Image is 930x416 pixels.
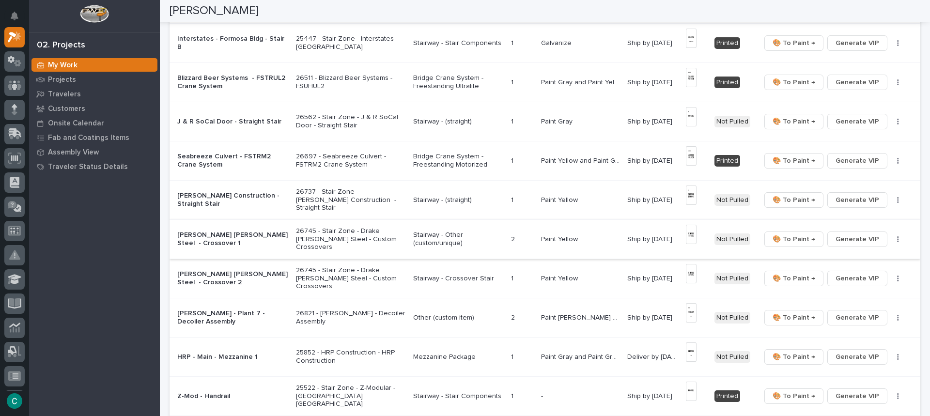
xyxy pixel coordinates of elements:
p: Ship by [DATE] [627,155,674,165]
span: 🎨 To Paint → [773,37,815,49]
button: Notifications [4,6,25,26]
span: 🎨 To Paint → [773,312,815,324]
p: Paint Yellow [541,194,580,204]
div: Not Pulled [714,312,750,324]
p: Galvanize [541,37,573,47]
p: Ship by [DATE] [627,37,674,47]
span: Generate VIP [836,194,879,206]
button: 🎨 To Paint → [764,388,823,404]
img: Workspace Logo [80,5,108,23]
p: 1 [511,77,515,87]
button: Generate VIP [827,271,887,286]
div: Printed [714,155,740,167]
div: Not Pulled [714,351,750,363]
p: Projects [48,76,76,84]
p: J & R SoCal Door - Straight Stair [177,118,288,126]
p: Paint Gray [541,116,574,126]
button: users-avatar [4,391,25,411]
p: 26511 - Blizzard Beer Systems - FSUHUL2 [296,74,406,91]
p: - [541,390,545,401]
span: 🎨 To Paint → [773,351,815,363]
p: Bridge Crane System - Freestanding Motorized [413,153,503,169]
p: Ship by [DATE] [627,116,674,126]
a: Onsite Calendar [29,116,160,130]
span: 🎨 To Paint → [773,77,815,88]
p: Paint Yellow [541,233,580,244]
p: Paint Yellow [541,273,580,283]
div: Printed [714,390,740,402]
p: Deliver by 9/15/25 [627,351,680,361]
p: 25522 - Stair Zone - Z-Modular - [GEOGRAPHIC_DATA] [GEOGRAPHIC_DATA] [296,384,406,408]
button: Generate VIP [827,231,887,247]
p: 26737 - Stair Zone - [PERSON_NAME] Construction - Straight Stair [296,188,406,212]
p: 26821 - [PERSON_NAME] - Decoiler Assembly [296,309,406,326]
p: Z-Mod - Handrail [177,392,288,401]
p: Paint Gray and Paint Green* (custom) [541,351,621,361]
button: 🎨 To Paint → [764,153,823,169]
button: 🎨 To Paint → [764,114,823,129]
tr: J & R SoCal Door - Straight Stair26562 - Stair Zone - J & R SoCal Door - Straight StairStairway -... [170,102,920,141]
span: Generate VIP [836,233,879,245]
p: Ship by [DATE] [627,194,674,204]
button: Generate VIP [827,114,887,129]
p: [PERSON_NAME] [PERSON_NAME] Steel - Crossover 2 [177,270,288,287]
p: My Work [48,61,77,70]
p: Customers [48,105,85,113]
p: 25447 - Stair Zone - Interstates - [GEOGRAPHIC_DATA] [296,35,406,51]
p: Ship by [DATE] [627,312,674,322]
div: Not Pulled [714,116,750,128]
p: Other (custom item) [413,314,503,322]
button: Generate VIP [827,35,887,51]
p: 1 [511,351,515,361]
span: 🎨 To Paint → [773,273,815,284]
p: [PERSON_NAME] - Plant 7 - Decoiler Assembly [177,309,288,326]
a: Traveler Status Details [29,159,160,174]
div: Printed [714,37,740,49]
button: Generate VIP [827,349,887,365]
button: Generate VIP [827,310,887,325]
p: Onsite Calendar [48,119,104,128]
a: Assembly View [29,145,160,159]
p: 1 [511,194,515,204]
tr: Interstates - Formosa Bldg - Stair B25447 - Stair Zone - Interstates - [GEOGRAPHIC_DATA]Stairway ... [170,24,920,63]
p: HRP - Main - Mezzanine 1 [177,353,288,361]
a: My Work [29,58,160,72]
span: 🎨 To Paint → [773,233,815,245]
a: Projects [29,72,160,87]
tr: Blizzard Beer Systems - FSTRUL2 Crane System26511 - Blizzard Beer Systems - FSUHUL2Bridge Crane S... [170,63,920,102]
p: Stairway - (straight) [413,118,503,126]
span: 🎨 To Paint → [773,155,815,167]
p: 1 [511,116,515,126]
button: 🎨 To Paint → [764,35,823,51]
span: Generate VIP [836,273,879,284]
p: Blizzard Beer Systems - FSTRUL2 Crane System [177,74,288,91]
p: Travelers [48,90,81,99]
p: Ship by [DATE] [627,273,674,283]
button: 🎨 To Paint → [764,310,823,325]
p: Ship by [DATE] [627,77,674,87]
button: 🎨 To Paint → [764,349,823,365]
p: Bridge Crane System - Freestanding Ultralite [413,74,503,91]
a: Fab and Coatings Items [29,130,160,145]
span: 🎨 To Paint → [773,194,815,206]
button: Generate VIP [827,75,887,90]
button: 🎨 To Paint → [764,192,823,208]
tr: [PERSON_NAME] Construction - Straight Stair26737 - Stair Zone - [PERSON_NAME] Construction - Stra... [170,181,920,220]
p: Interstates - Formosa Bldg - Stair B [177,35,288,51]
h2: [PERSON_NAME] [170,4,259,18]
button: Generate VIP [827,388,887,404]
p: 2 [511,312,517,322]
tr: [PERSON_NAME] [PERSON_NAME] Steel - Crossover 126745 - Stair Zone - Drake [PERSON_NAME] Steel - C... [170,220,920,259]
p: 2 [511,233,517,244]
span: Generate VIP [836,390,879,402]
p: Stairway - Other (custom/unique) [413,231,503,247]
span: 🎨 To Paint → [773,390,815,402]
a: Customers [29,101,160,116]
span: Generate VIP [836,77,879,88]
p: 26697 - Seabreeze Culvert - FSTRM2 Crane System [296,153,406,169]
p: 26562 - Stair Zone - J & R SoCal Door - Straight Stair [296,113,406,130]
tr: [PERSON_NAME] [PERSON_NAME] Steel - Crossover 226745 - Stair Zone - Drake [PERSON_NAME] Steel - C... [170,259,920,298]
div: Not Pulled [714,194,750,206]
p: Stairway - Crossover Stair [413,275,503,283]
p: 1 [511,155,515,165]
